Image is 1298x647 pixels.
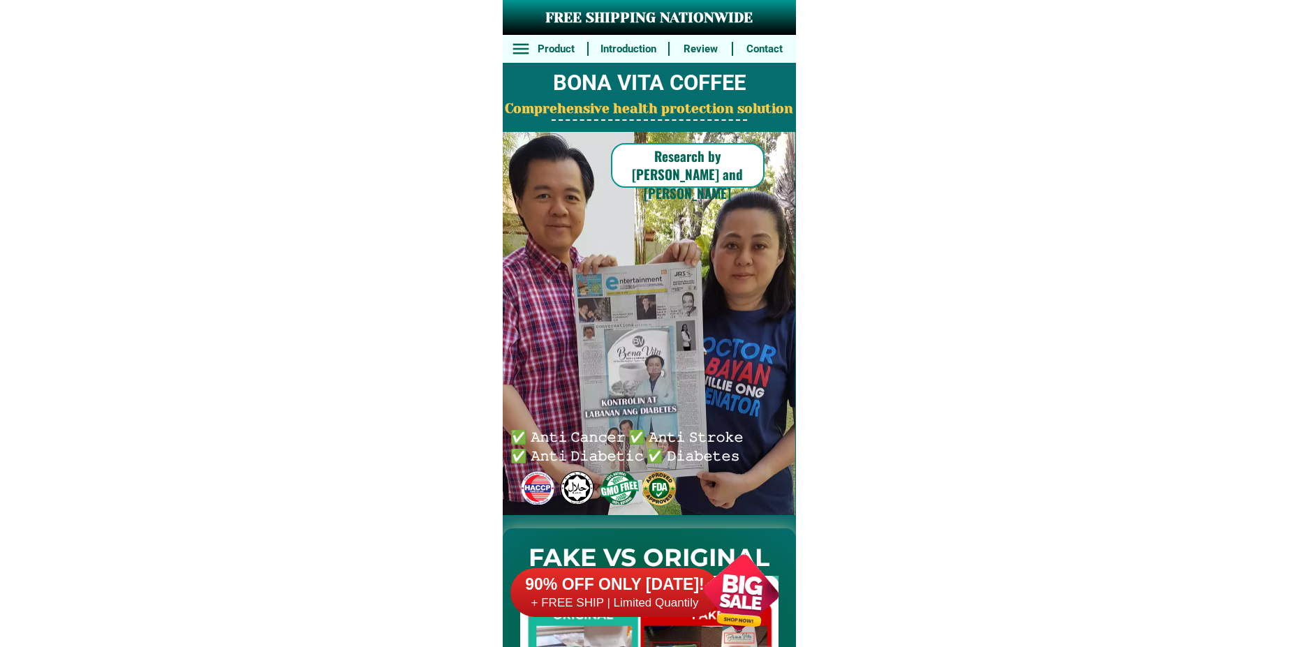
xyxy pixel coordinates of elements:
[677,41,725,57] h6: Review
[510,574,720,595] h6: 90% OFF ONLY [DATE]!
[510,426,749,463] h6: ✅ 𝙰𝚗𝚝𝚒 𝙲𝚊𝚗𝚌𝚎𝚛 ✅ 𝙰𝚗𝚝𝚒 𝚂𝚝𝚛𝚘𝚔𝚎 ✅ 𝙰𝚗𝚝𝚒 𝙳𝚒𝚊𝚋𝚎𝚝𝚒𝚌 ✅ 𝙳𝚒𝚊𝚋𝚎𝚝𝚎𝚜
[503,540,796,577] h2: FAKE VS ORIGINAL
[611,147,765,202] h6: Research by [PERSON_NAME] and [PERSON_NAME]
[503,8,796,29] h3: FREE SHIPPING NATIONWIDE
[503,67,796,100] h2: BONA VITA COFFEE
[503,99,796,119] h2: Comprehensive health protection solution
[532,41,580,57] h6: Product
[510,595,720,611] h6: + FREE SHIP | Limited Quantily
[741,41,788,57] h6: Contact
[596,41,661,57] h6: Introduction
